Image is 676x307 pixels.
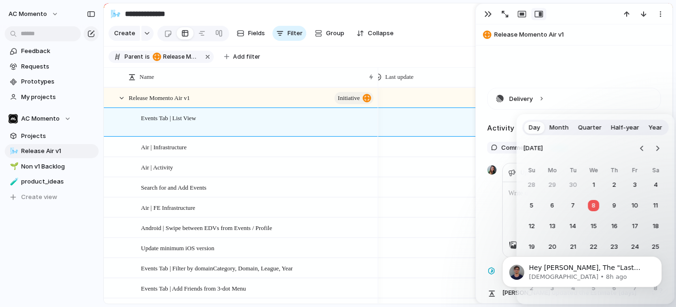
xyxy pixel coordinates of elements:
button: Monday, October 13th, 2025 [544,218,561,235]
button: Monday, October 6th, 2025 [544,197,561,214]
button: Day [524,120,545,135]
button: Tuesday, October 7th, 2025 [565,197,582,214]
button: Sunday, October 12th, 2025 [523,218,540,235]
th: Monday [544,166,561,177]
span: [DATE] [523,138,543,159]
button: Friday, October 3rd, 2025 [627,177,644,193]
button: Year [644,120,667,135]
th: Friday [627,166,644,177]
button: Today, Wednesday, October 8th, 2025 [585,197,602,214]
span: Quarter [578,123,602,132]
button: Go to the Next Month [651,142,664,155]
span: Day [529,123,540,132]
p: Message from Christian, sent 8h ago [41,36,162,45]
button: Thursday, October 2nd, 2025 [606,177,623,193]
button: Quarter [574,120,606,135]
button: Wednesday, October 15th, 2025 [585,218,602,235]
th: Wednesday [585,166,602,177]
button: Half-year [606,120,644,135]
iframe: Intercom notifications message [488,237,676,302]
button: Saturday, October 11th, 2025 [647,197,664,214]
button: Sunday, September 28th, 2025 [523,177,540,193]
th: Thursday [606,166,623,177]
button: Saturday, October 4th, 2025 [647,177,664,193]
th: Sunday [523,166,540,177]
button: Friday, October 17th, 2025 [627,218,644,235]
th: Tuesday [565,166,582,177]
button: Tuesday, October 14th, 2025 [565,218,582,235]
span: Month [550,123,569,132]
table: October 2025 [523,166,664,297]
button: Thursday, October 9th, 2025 [606,197,623,214]
span: Year [649,123,662,132]
button: Month [545,120,574,135]
button: Tuesday, September 30th, 2025 [565,177,582,193]
span: Hey [PERSON_NAME], The "Last update" field will show the latest Index "update" (feature next to "... [41,27,160,119]
button: Monday, September 29th, 2025 [544,177,561,193]
span: Half-year [611,123,639,132]
button: Friday, October 10th, 2025 [627,197,644,214]
th: Saturday [647,166,664,177]
button: Saturday, October 18th, 2025 [647,218,664,235]
button: Thursday, October 16th, 2025 [606,218,623,235]
button: Sunday, October 5th, 2025 [523,197,540,214]
button: Wednesday, October 1st, 2025 [585,177,602,193]
button: Go to the Previous Month [636,142,649,155]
